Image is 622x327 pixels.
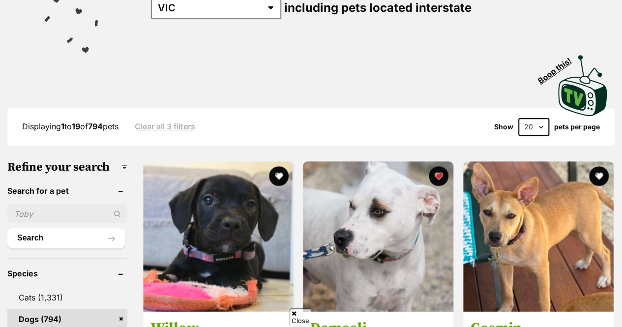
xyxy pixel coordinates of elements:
[22,121,118,131] span: Displaying to of pets
[284,0,472,15] span: including pets located interstate
[558,46,607,118] a: Boop this!
[7,205,127,223] input: Toby
[7,287,127,308] a: Cats (1,331)
[7,160,127,174] h3: Refine your search
[589,166,609,186] button: favourite
[554,123,600,131] label: pets per page
[494,123,513,131] span: Show
[7,228,125,248] button: Search
[143,161,294,312] img: Willow - French Bulldog
[61,121,64,131] strong: 1
[303,161,453,312] img: Dameeli - Staffordshire Bull Terrier Dog
[7,269,127,278] header: Species
[558,55,607,116] img: PetRescue TV logo
[269,166,289,186] button: favourite
[72,121,80,131] strong: 19
[135,122,195,131] a: Clear all 3 filters
[536,50,581,85] span: Boop this!
[88,121,103,131] strong: 794
[429,166,449,186] button: favourite
[290,308,311,326] span: Close
[7,186,127,195] header: Search for a pet
[463,161,614,312] img: Cosmin - Staffordshire Bull Terrier Dog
